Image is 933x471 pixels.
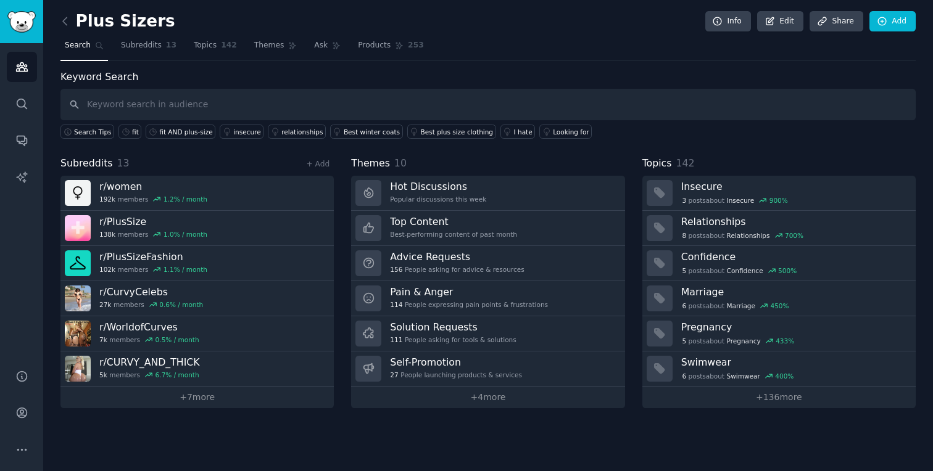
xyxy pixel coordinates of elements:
a: fit [118,125,141,139]
div: 400 % [775,372,794,380]
span: Marriage [727,301,755,310]
h3: Insecure [681,180,907,193]
div: I hate [514,128,533,136]
img: PlusSize [65,215,91,241]
span: Themes [351,156,390,171]
a: fit AND plus-size [146,125,215,139]
h3: r/ PlusSize [99,215,207,228]
img: CURVY_AND_THICK [65,356,91,382]
img: GummySearch logo [7,11,36,33]
span: Subreddits [121,40,162,51]
a: +7more [60,387,334,408]
h3: Advice Requests [390,250,524,263]
a: +4more [351,387,624,408]
h3: Confidence [681,250,907,263]
span: 27k [99,300,111,309]
a: Self-Promotion27People launching products & services [351,351,624,387]
img: CurvyCelebs [65,285,91,311]
a: Relationships8postsaboutRelationships700% [642,211,916,246]
span: 192k [99,195,115,203]
h3: Marriage [681,285,907,298]
span: 3 [682,196,686,205]
span: Search [65,40,91,51]
input: Keyword search in audience [60,89,916,120]
div: relationships [281,128,323,136]
a: r/CurvyCelebs27kmembers0.6% / month [60,281,334,316]
div: members [99,230,207,239]
a: +136more [642,387,916,408]
a: r/PlusSize138kmembers1.0% / month [60,211,334,246]
div: post s about [681,371,795,382]
a: Insecure3postsaboutInsecure900% [642,176,916,211]
div: 500 % [778,266,797,275]
h3: r/ WorldofCurves [99,321,199,334]
span: Subreddits [60,156,113,171]
a: Pain & Anger114People expressing pain points & frustrations [351,281,624,316]
div: post s about [681,265,798,276]
span: 8 [682,231,686,240]
a: Best plus size clothing [407,125,496,139]
span: 142 [221,40,237,51]
div: 6.7 % / month [155,371,199,379]
a: r/CURVY_AND_THICK5kmembers6.7% / month [60,351,334,387]
a: + Add [306,160,330,168]
a: Hot DiscussionsPopular discussions this week [351,176,624,211]
h3: r/ CURVY_AND_THICK [99,356,200,369]
span: Search Tips [74,128,112,136]
span: Ask [314,40,328,51]
a: r/PlusSizeFashion102kmembers1.1% / month [60,246,334,281]
div: Best winter coats [344,128,400,136]
div: People launching products & services [390,371,522,379]
a: Swimwear6postsaboutSwimwear400% [642,351,916,387]
span: 102k [99,265,115,274]
a: Solution Requests111People asking for tools & solutions [351,316,624,351]
span: 156 [390,265,402,274]
img: WorldofCurves [65,321,91,346]
h3: r/ CurvyCelebs [99,285,203,298]
h3: Top Content [390,215,517,228]
div: Best plus size clothing [421,128,493,136]
a: Info [705,11,751,32]
span: 6 [682,301,686,310]
span: Topics [642,156,672,171]
span: 142 [676,157,694,169]
h2: Plus Sizers [60,12,175,31]
div: 1.1 % / month [164,265,207,274]
a: relationships [268,125,326,139]
a: I hate [500,125,536,139]
a: Looking for [539,125,592,139]
a: Themes [250,36,302,61]
span: Topics [194,40,217,51]
span: 7k [99,335,107,344]
span: 111 [390,335,402,344]
div: post s about [681,230,805,241]
div: post s about [681,300,790,311]
div: 450 % [770,301,789,310]
h3: Relationships [681,215,907,228]
div: members [99,265,207,274]
div: fit [132,128,139,136]
a: Products253 [354,36,428,61]
h3: r/ women [99,180,207,193]
div: fit AND plus-size [159,128,212,136]
span: Relationships [727,231,770,240]
img: PlusSizeFashion [65,250,91,276]
h3: Pain & Anger [390,285,548,298]
h3: Pregnancy [681,321,907,334]
button: Search Tips [60,125,114,139]
img: women [65,180,91,206]
a: r/WorldofCurves7kmembers0.5% / month [60,316,334,351]
a: Marriage6postsaboutMarriage450% [642,281,916,316]
a: Top ContentBest-performing content of past month [351,211,624,246]
a: Subreddits13 [117,36,181,61]
div: 700 % [785,231,803,240]
div: members [99,195,207,203]
a: Add [869,11,916,32]
span: 5 [682,337,686,345]
label: Keyword Search [60,71,138,83]
span: 27 [390,371,398,379]
div: 1.2 % / month [164,195,207,203]
a: Confidence5postsaboutConfidence500% [642,246,916,281]
a: Share [810,11,863,32]
div: post s about [681,335,795,346]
